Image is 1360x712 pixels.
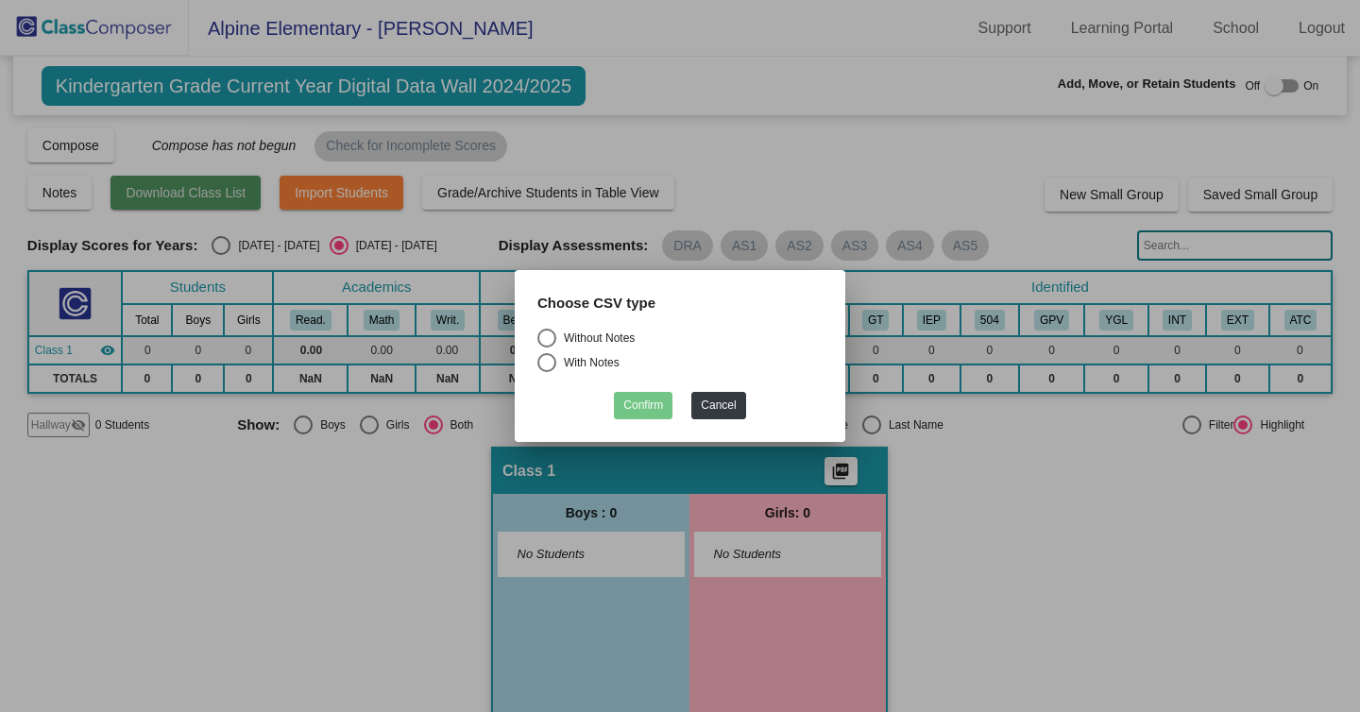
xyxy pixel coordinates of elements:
div: With Notes [556,354,620,371]
mat-radio-group: Select an option [537,329,823,378]
label: Choose CSV type [537,293,655,314]
button: Confirm [614,392,672,419]
button: Cancel [691,392,745,419]
div: Without Notes [556,330,635,347]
